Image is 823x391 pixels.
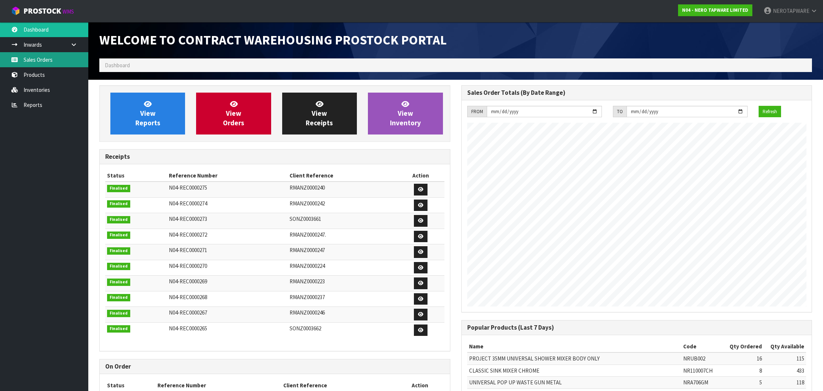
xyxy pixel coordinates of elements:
[169,309,207,316] span: N04-REC0000267
[282,93,357,134] a: ViewReceipts
[169,247,207,254] span: N04-REC0000271
[290,262,325,269] span: RMANZ0000224
[764,352,806,365] td: 115
[105,153,444,160] h3: Receipts
[11,6,20,15] img: cube-alt.png
[723,341,764,352] th: Qty Ordered
[99,32,447,48] span: Welcome to Contract Warehousing ProStock Portal
[467,352,681,365] td: PROJECT 35MM UNIVERSAL SHOWER MIXER BODY ONLY
[107,247,130,255] span: Finalised
[169,294,207,301] span: N04-REC0000268
[290,200,325,207] span: RMANZ0000242
[107,200,130,208] span: Finalised
[290,184,325,191] span: RMANZ0000240
[107,232,130,239] span: Finalised
[105,170,167,182] th: Status
[105,363,444,370] h3: On Order
[290,278,325,285] span: RMANZ0000223
[682,7,748,13] strong: N04 - NERO TAPWARE LIMITED
[135,100,160,127] span: View Reports
[169,200,207,207] span: N04-REC0000274
[467,106,487,118] div: FROM
[467,365,681,376] td: CLASSIC SINK MIXER CHROME
[467,377,681,388] td: UNIVERSAL POP UP WASTE GUN METAL
[290,247,325,254] span: RMANZ0000247
[306,100,333,127] span: View Receipts
[167,170,288,182] th: Reference Number
[290,325,321,332] span: SONZ0003662
[107,185,130,192] span: Finalised
[107,263,130,270] span: Finalised
[764,377,806,388] td: 118
[169,215,207,222] span: N04-REC0000273
[107,294,130,301] span: Finalised
[169,325,207,332] span: N04-REC0000265
[107,279,130,286] span: Finalised
[613,106,627,118] div: TO
[764,365,806,376] td: 433
[467,341,681,352] th: Name
[290,294,325,301] span: RMANZ0000237
[107,325,130,333] span: Finalised
[169,278,207,285] span: N04-REC0000269
[397,170,444,182] th: Action
[390,100,421,127] span: View Inventory
[288,170,397,182] th: Client Reference
[63,8,74,15] small: WMS
[759,106,781,118] button: Refresh
[105,62,130,69] span: Dashboard
[681,365,723,376] td: NR110007CH
[223,100,244,127] span: View Orders
[110,93,185,134] a: ViewReports
[723,377,764,388] td: 5
[368,93,443,134] a: ViewInventory
[290,309,325,316] span: RMANZ0000246
[773,7,809,14] span: NEROTAPWARE
[107,310,130,317] span: Finalised
[723,352,764,365] td: 16
[169,184,207,191] span: N04-REC0000275
[764,341,806,352] th: Qty Available
[681,352,723,365] td: NRUB002
[196,93,271,134] a: ViewOrders
[290,231,326,238] span: RMANZ0000247.
[107,216,130,223] span: Finalised
[723,365,764,376] td: 8
[467,324,806,331] h3: Popular Products (Last 7 Days)
[681,341,723,352] th: Code
[290,215,321,222] span: SONZ0003661
[467,89,806,96] h3: Sales Order Totals (By Date Range)
[169,231,207,238] span: N04-REC0000272
[169,262,207,269] span: N04-REC0000270
[681,377,723,388] td: NRA706GM
[24,6,61,16] span: ProStock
